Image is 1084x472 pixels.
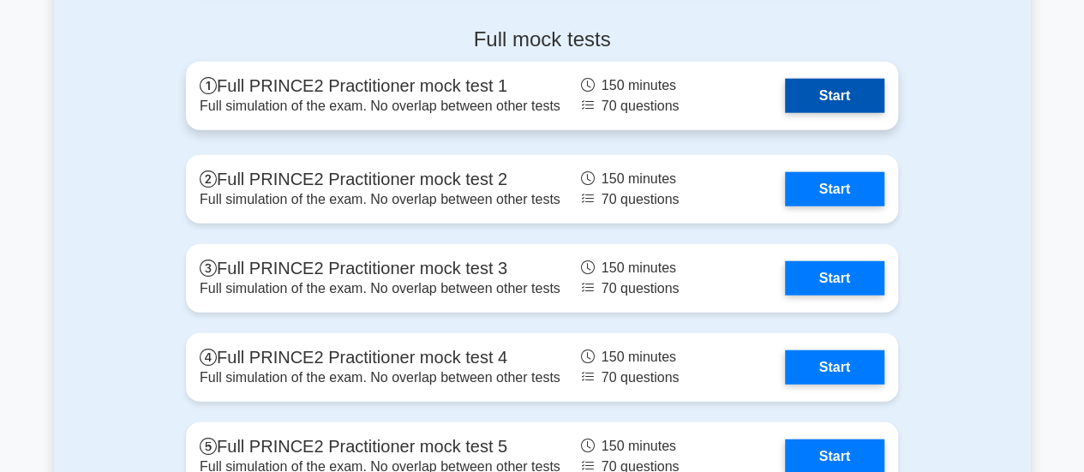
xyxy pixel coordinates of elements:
[785,79,884,113] a: Start
[186,27,898,52] h4: Full mock tests
[785,172,884,206] a: Start
[785,350,884,385] a: Start
[785,261,884,296] a: Start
